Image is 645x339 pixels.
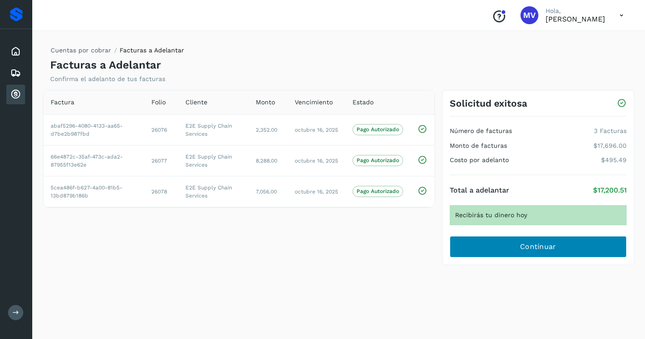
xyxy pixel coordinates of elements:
p: Hola, [546,7,605,15]
span: Continuar [520,242,556,252]
td: abaf5296-4080-4133-aa65-d7be2b987fbd [43,114,144,145]
p: Marcos Vargas Mancilla [546,15,605,23]
button: Continuar [450,236,627,257]
a: Cuentas por cobrar [51,47,111,54]
td: 66e4872c-35af-473c-ada2-87955f13e62e [43,145,144,176]
p: Pago Autorizado [357,126,399,133]
p: $17,696.00 [593,142,627,150]
span: Estado [353,98,374,107]
span: octubre 16, 2025 [295,189,338,195]
div: Cuentas por cobrar [6,85,25,104]
h4: Facturas a Adelantar [50,59,161,72]
span: Vencimiento [295,98,333,107]
span: octubre 16, 2025 [295,127,338,133]
h4: Número de facturas [450,127,512,135]
h4: Monto de facturas [450,142,507,150]
span: Factura [51,98,74,107]
h4: Costo por adelanto [450,156,509,164]
span: 7,056.00 [256,189,277,195]
td: E2E Supply Chain Services [178,176,248,207]
p: $495.49 [601,156,627,164]
td: 26076 [144,114,178,145]
td: E2E Supply Chain Services [178,114,248,145]
div: Inicio [6,42,25,61]
p: Pago Autorizado [357,157,399,163]
span: octubre 16, 2025 [295,158,338,164]
p: 3 Facturas [594,127,627,135]
span: Folio [151,98,166,107]
p: $17,200.51 [593,186,627,194]
h4: Total a adelantar [450,186,509,194]
span: Monto [256,98,275,107]
span: Cliente [185,98,207,107]
p: Pago Autorizado [357,188,399,194]
td: 5cea486f-b627-4a00-81b5-13bd879b186b [43,176,144,207]
td: 26077 [144,145,178,176]
p: Confirma el adelanto de tus facturas [50,75,165,83]
td: 26078 [144,176,178,207]
span: 2,352.00 [256,127,277,133]
td: E2E Supply Chain Services [178,145,248,176]
span: 8,288.00 [256,158,277,164]
div: Embarques [6,63,25,83]
nav: breadcrumb [50,46,184,59]
h3: Solicitud exitosa [450,98,527,109]
div: Recibirás tu dinero hoy [450,205,627,225]
span: Facturas a Adelantar [120,47,184,54]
